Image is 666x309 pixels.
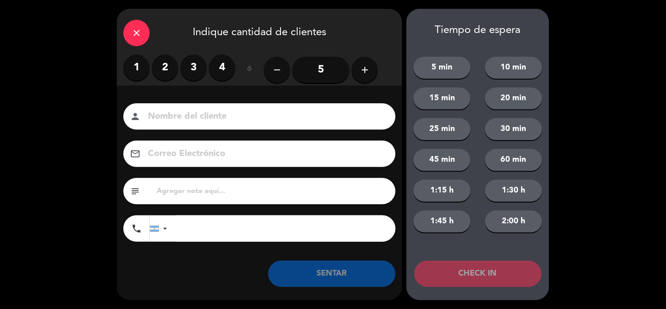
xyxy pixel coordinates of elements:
[150,216,170,241] div: Argentina: +54
[131,28,142,38] i: close
[209,55,235,81] label: 4
[147,109,384,124] input: Nombre del cliente
[180,55,207,81] label: 3
[414,261,542,287] button: CHECK IN
[414,180,471,202] button: 1:15 h
[414,118,471,140] button: 25 min
[414,87,471,109] button: 15 min
[130,186,140,196] i: subject
[123,55,150,81] label: 1
[485,149,542,171] button: 60 min
[485,180,542,202] button: 1:30 h
[131,223,142,234] i: phone
[414,149,471,171] button: 45 min
[235,55,264,85] div: ó
[485,57,542,79] button: 10 min
[147,146,384,162] input: Correo Electrónico
[130,111,140,122] i: person
[485,87,542,109] button: 20 min
[414,57,471,79] button: 5 min
[272,65,282,75] i: remove
[264,57,290,83] button: remove
[414,211,471,233] button: 1:45 h
[360,65,370,75] i: add
[117,9,402,55] div: Indique cantidad de clientes
[130,149,140,159] i: email
[156,185,389,197] input: Agregar nota aquí...
[152,55,178,81] label: 2
[485,211,542,233] button: 2:00 h
[407,24,549,37] div: Tiempo de espera
[268,261,396,287] button: SENTAR
[485,118,542,140] button: 30 min
[352,57,378,83] button: add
